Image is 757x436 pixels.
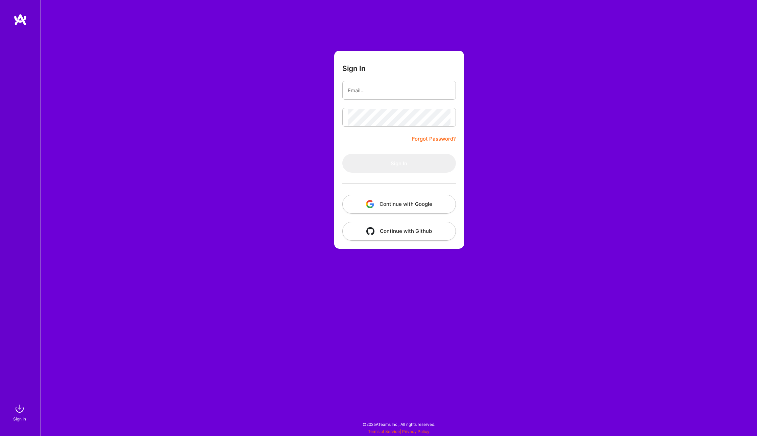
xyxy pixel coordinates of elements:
[342,222,456,241] button: Continue with Github
[13,402,26,415] img: sign in
[402,429,430,434] a: Privacy Policy
[366,200,374,208] img: icon
[412,135,456,143] a: Forgot Password?
[342,154,456,173] button: Sign In
[368,429,430,434] span: |
[348,82,450,99] input: Email...
[14,14,27,26] img: logo
[342,64,366,73] h3: Sign In
[13,415,26,422] div: Sign In
[41,416,757,433] div: © 2025 ATeams Inc., All rights reserved.
[368,429,400,434] a: Terms of Service
[366,227,374,235] img: icon
[14,402,26,422] a: sign inSign In
[342,195,456,214] button: Continue with Google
